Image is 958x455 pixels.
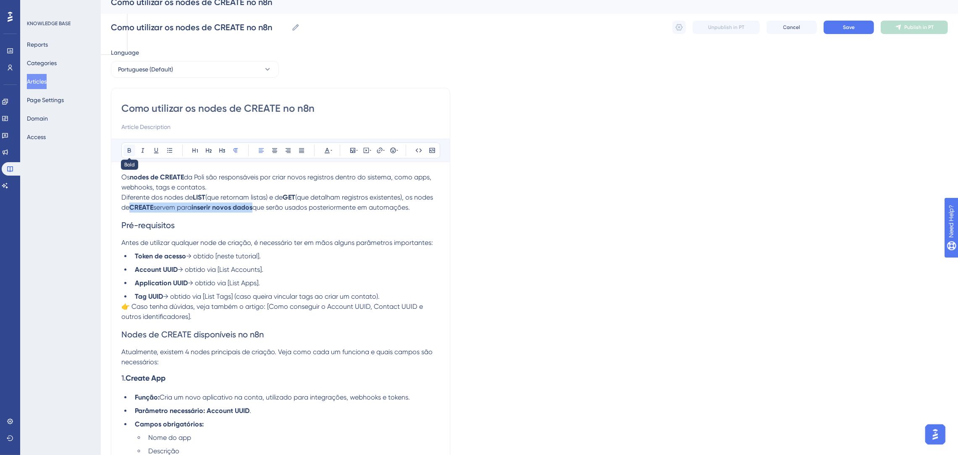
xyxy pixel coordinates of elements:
[121,329,264,339] span: Nodes de CREATE disponíveis no n8n
[135,266,178,274] strong: Account UUID
[904,24,934,31] span: Publish in PT
[20,2,52,12] span: Need Help?
[27,111,48,126] button: Domain
[283,193,295,201] strong: GET
[249,407,251,415] span: .
[121,348,434,366] span: Atualmente, existem 4 nodes principais de criação. Veja como cada um funciona e quais campos são ...
[135,393,160,401] strong: Função:
[27,92,64,108] button: Page Settings
[121,239,433,247] span: Antes de utilizar qualquer node de criação, é necessário ter em mãos alguns parâmetros importantes:
[135,407,205,415] strong: Parâmetro necessário:
[186,252,261,260] span: → obtido [neste tutorial].
[111,47,139,58] span: Language
[111,61,279,78] button: Portuguese (Default)
[130,173,184,181] strong: nodes de CREATE
[111,21,288,33] input: Article Name
[148,434,191,442] span: Nome do app
[135,279,188,287] strong: Application UUID
[121,173,130,181] span: Os
[121,302,425,321] span: 👉 Caso tenha dúvidas, veja também o artigo: [Como conseguir o Account UUID, Contact UUID e outros...
[923,422,948,447] iframe: UserGuiding AI Assistant Launcher
[708,24,744,31] span: Unpublish in PT
[27,74,47,89] button: Articles
[27,55,57,71] button: Categories
[135,292,163,300] strong: Tag UUID
[148,447,179,455] span: Descrição
[783,24,801,31] span: Cancel
[135,420,204,428] strong: Campos obrigatórios:
[178,266,263,274] span: → obtido via [List Accounts].
[126,373,165,383] strong: Create App
[129,203,153,211] strong: CREATE
[121,122,440,132] input: Article Description
[135,252,186,260] strong: Token de acesso
[160,393,410,401] span: Cria um novo aplicativo na conta, utilizado para integrações, webhooks e tokens.
[163,292,380,300] span: → obtido via [List Tags] (caso queira vincular tags ao criar um contato).
[192,203,252,211] strong: inserir novos dados
[27,37,48,52] button: Reports
[766,21,817,34] button: Cancel
[27,129,46,145] button: Access
[121,220,175,230] span: Pré-requisitos
[153,203,192,211] span: servem para
[121,193,193,201] span: Diferente dos nodes de
[121,102,440,115] input: Article Title
[121,373,126,382] span: 1.
[693,21,760,34] button: Unpublish in PT
[121,173,433,191] span: da Poli são responsáveis por criar novos registros dentro do sistema, como apps, webhooks, tags e...
[252,203,410,211] span: que serão usados posteriormente em automações.
[188,279,260,287] span: → obtido via [List Apps].
[118,64,173,74] span: Portuguese (Default)
[824,21,874,34] button: Save
[205,193,283,201] span: (que retornam listas) e de
[843,24,855,31] span: Save
[881,21,948,34] button: Publish in PT
[207,407,249,415] strong: Account UUID
[27,20,71,27] div: KNOWLEDGE BASE
[193,193,205,201] strong: LIST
